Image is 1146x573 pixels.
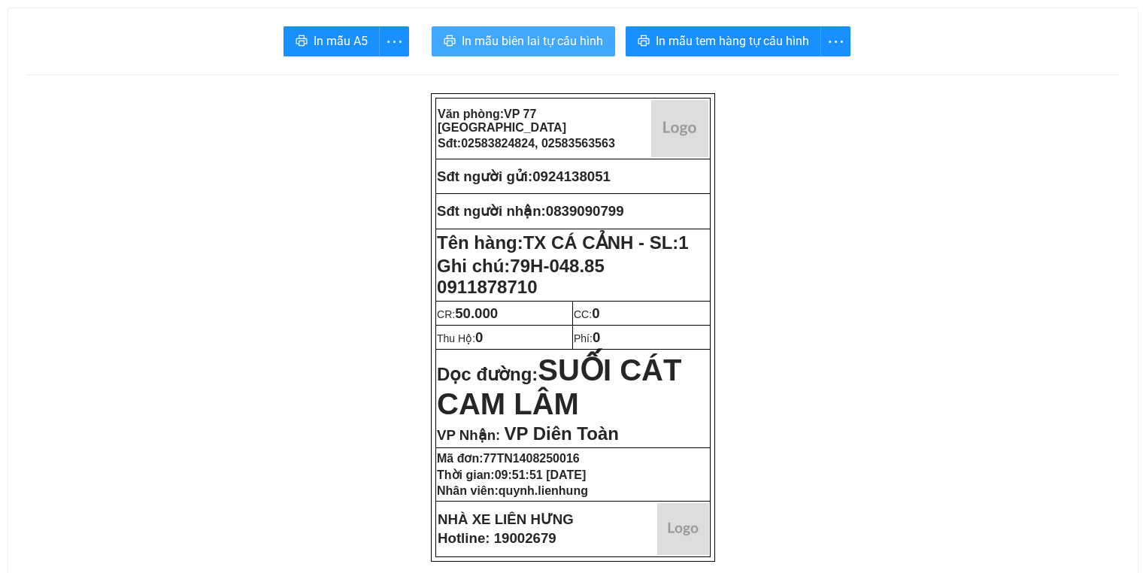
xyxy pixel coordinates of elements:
span: In mẫu biên lai tự cấu hình [462,32,603,50]
span: VP Nhận: [437,427,500,443]
span: 50.000 [455,305,498,321]
strong: Nhân viên: [437,484,588,497]
span: printer [444,35,456,49]
button: more [820,26,850,56]
img: logo [657,503,709,555]
span: 0 [593,329,600,345]
span: Thu Hộ: [437,332,483,344]
strong: Sđt: [438,137,615,150]
span: TX CÁ CẢNH - SL: [523,232,689,253]
span: Phí: [574,332,600,344]
strong: NHÀ XE LIÊN HƯNG [438,511,574,527]
span: printer [638,35,650,49]
span: 0839090799 [546,203,624,219]
span: SUỐI CÁT CAM LÂM [437,353,681,420]
strong: Sđt người nhận: [437,203,546,219]
strong: Tên hàng: [437,232,689,253]
button: printerIn mẫu tem hàng tự cấu hình [626,26,821,56]
span: 0 [475,329,483,345]
span: VP 77 [GEOGRAPHIC_DATA] [438,108,566,134]
button: printerIn mẫu A5 [283,26,380,56]
span: CR: [437,308,498,320]
span: 1 [678,232,688,253]
strong: Sđt người gửi: [437,168,532,184]
span: 09:51:51 [DATE] [495,468,587,481]
span: quynh.lienhung [499,484,588,497]
strong: Hotline: 19002679 [438,530,556,546]
button: more [379,26,409,56]
img: logo [651,100,708,157]
span: more [380,32,408,51]
span: In mẫu A5 [314,32,368,50]
span: printer [296,35,308,49]
span: 79H-048.85 0911878710 [437,256,605,297]
span: more [821,32,850,51]
span: VP Diên Toàn [504,423,618,444]
span: 02583824824, 02583563563 [461,137,615,150]
span: CC: [574,308,600,320]
span: 0 [592,305,599,321]
span: In mẫu tem hàng tự cấu hình [656,32,809,50]
span: Ghi chú: [437,256,605,297]
strong: Văn phòng: [438,108,566,134]
strong: Thời gian: [437,468,586,481]
strong: Dọc đường: [437,364,681,418]
span: 77TN1408250016 [484,452,580,465]
button: printerIn mẫu biên lai tự cấu hình [432,26,615,56]
span: 0924138051 [532,168,611,184]
strong: Mã đơn: [437,452,580,465]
